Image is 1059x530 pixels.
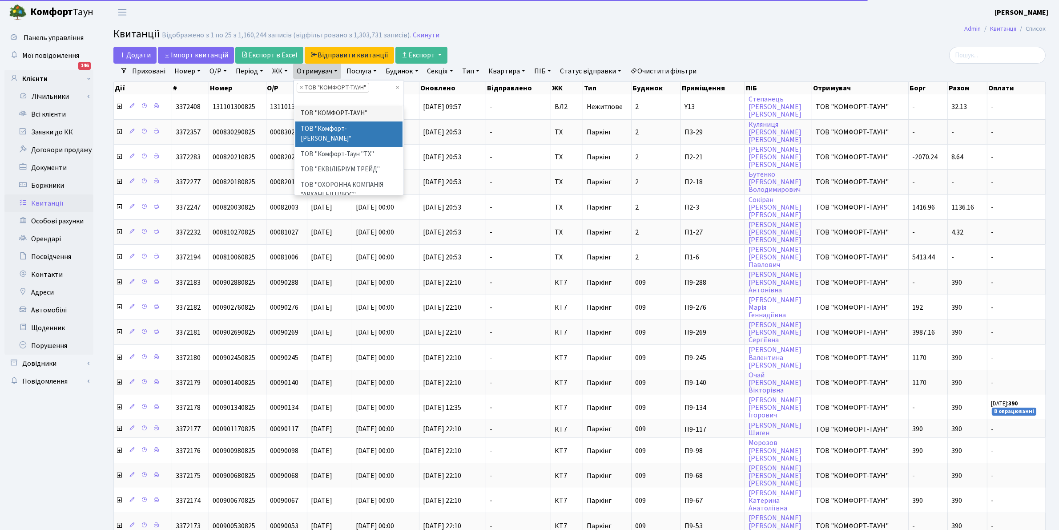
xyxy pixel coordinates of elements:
span: П9-117 [685,426,741,433]
th: Дії [114,82,172,94]
span: Паркінг [587,378,612,388]
a: Номер [171,64,204,79]
span: ТОВ "КОМФОРТ-ТАУН" [816,279,905,286]
span: 000820210825 [213,152,255,162]
span: - [490,354,547,361]
span: 1170 [912,353,926,363]
span: 009 [635,278,646,287]
span: - [991,129,1042,136]
span: 1170 [912,378,926,388]
span: 3372180 [176,353,201,363]
a: Куляниця[PERSON_NAME][PERSON_NAME] [749,120,801,145]
th: Борг [909,82,948,94]
span: 2 [635,127,639,137]
span: - [991,154,1042,161]
span: 3372178 [176,403,201,413]
span: 390 [951,278,962,287]
span: ТОВ "КОМФОРТ-ТАУН" [816,154,905,161]
span: 3372194 [176,252,201,262]
a: Контакти [4,266,93,283]
a: Заявки до КК [4,123,93,141]
a: Мої повідомлення146 [4,47,93,65]
li: ТОВ "КОМФОРТ-ТАУН" [297,83,369,93]
span: 3987.16 [912,328,935,337]
span: ТХ [555,254,579,261]
span: 192 [912,303,923,312]
span: [DATE] 20:53 [423,202,461,212]
a: [PERSON_NAME]МаріяГеннадіївна [749,295,801,320]
a: Скинути [413,31,439,40]
span: - [912,278,915,287]
li: ТОВ "Комфорт-Таун "ТХ" [295,147,403,162]
span: 1136.16 [951,202,974,212]
span: 00083029 [270,127,298,137]
span: - [912,403,915,413]
span: Паркінг [587,202,612,212]
span: 009 [635,303,646,312]
a: Щоденник [4,319,93,337]
span: Паркінг [587,328,612,337]
span: ТОВ "КОМФОРТ-ТАУН" [816,329,905,336]
span: Паркінг [587,152,612,162]
span: П9-288 [685,279,741,286]
span: 390 [951,403,962,413]
th: ЖК [551,82,583,94]
span: П9-269 [685,329,741,336]
span: Квитанції [113,26,160,42]
th: Оплати [987,82,1046,94]
span: [DATE] 20:53 [423,152,461,162]
span: Паркінг [587,303,612,312]
span: ТХ [555,154,579,161]
th: Оновлено [419,82,486,94]
span: ТОВ "КОМФОРТ-ТАУН" [816,129,905,136]
span: 2 [635,152,639,162]
span: 00090245 [270,353,298,363]
span: 3372179 [176,378,201,388]
th: Будинок [632,82,680,94]
a: Повідомлення [4,372,93,390]
a: Приховані [129,64,169,79]
a: Довідники [4,355,93,372]
span: 009 [635,425,646,434]
span: - [912,227,915,237]
span: Паркінг [587,353,612,363]
span: [DATE] 22:10 [423,328,461,337]
span: ТОВ "КОМФОРТ-ТАУН" [816,354,905,361]
span: - [951,177,954,187]
a: Відправити квитанції [305,47,394,64]
span: - [490,178,547,186]
span: - [490,229,547,236]
span: - [490,204,547,211]
span: П2-18 [685,178,741,186]
span: 390 [951,425,962,434]
span: 390 [951,328,962,337]
div: Відображено з 1 по 25 з 1,160,244 записів (відфільтровано з 1,303,731 записів). [162,31,411,40]
span: [DATE] [311,303,332,312]
span: [DATE] 00:00 [356,425,394,434]
input: Пошук... [949,47,1046,64]
a: Період [232,64,267,79]
span: - [912,177,915,187]
span: КТ7 [555,404,579,411]
span: 2 [635,102,639,112]
span: Паркінг [587,252,612,262]
span: [DATE] 20:53 [423,177,461,187]
span: П9-245 [685,354,741,361]
span: - [912,102,915,112]
span: КТ7 [555,279,579,286]
span: ТОВ "КОМФОРТ-ТАУН" [816,304,905,311]
span: [DATE] 00:00 [356,252,394,262]
a: Admin [964,24,981,33]
span: ТОВ "КОМФОРТ-ТАУН" [816,379,905,386]
span: [DATE] [311,252,332,262]
span: Паркінг [587,177,612,187]
span: Таун [30,5,93,20]
span: [DATE] [311,328,332,337]
span: 00081027 [270,227,298,237]
a: Посвідчення [4,248,93,266]
span: 009 [635,403,646,413]
nav: breadcrumb [951,20,1059,38]
span: КТ7 [555,304,579,311]
a: [PERSON_NAME]Валентина[PERSON_NAME] [749,345,801,370]
span: [DATE] 22:10 [423,303,461,312]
